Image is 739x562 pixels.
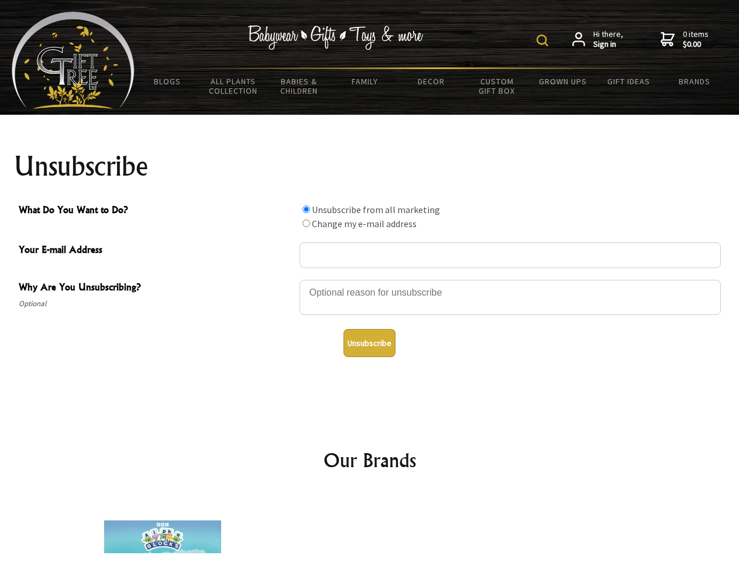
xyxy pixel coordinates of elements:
[683,39,709,50] strong: $0.00
[464,69,530,103] a: Custom Gift Box
[19,297,294,311] span: Optional
[303,205,310,213] input: What Do You Want to Do?
[530,69,596,94] a: Grown Ups
[683,29,709,50] span: 0 items
[596,69,662,94] a: Gift Ideas
[303,220,310,227] input: What Do You Want to Do?
[266,69,332,103] a: Babies & Children
[572,29,623,50] a: Hi there,Sign in
[398,69,464,94] a: Decor
[201,69,267,103] a: All Plants Collection
[537,35,548,46] img: product search
[661,29,709,50] a: 0 items$0.00
[300,280,721,315] textarea: Why Are You Unsubscribing?
[662,69,728,94] a: Brands
[343,329,396,357] button: Unsubscribe
[12,12,135,109] img: Babyware - Gifts - Toys and more...
[312,218,417,229] label: Change my e-mail address
[135,69,201,94] a: BLOGS
[248,25,424,50] img: Babywear - Gifts - Toys & more
[593,39,623,50] strong: Sign in
[300,242,721,268] input: Your E-mail Address
[332,69,398,94] a: Family
[593,29,623,50] span: Hi there,
[19,242,294,259] span: Your E-mail Address
[14,152,726,180] h1: Unsubscribe
[312,204,440,215] label: Unsubscribe from all marketing
[19,280,294,297] span: Why Are You Unsubscribing?
[23,446,716,474] h2: Our Brands
[19,203,294,220] span: What Do You Want to Do?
